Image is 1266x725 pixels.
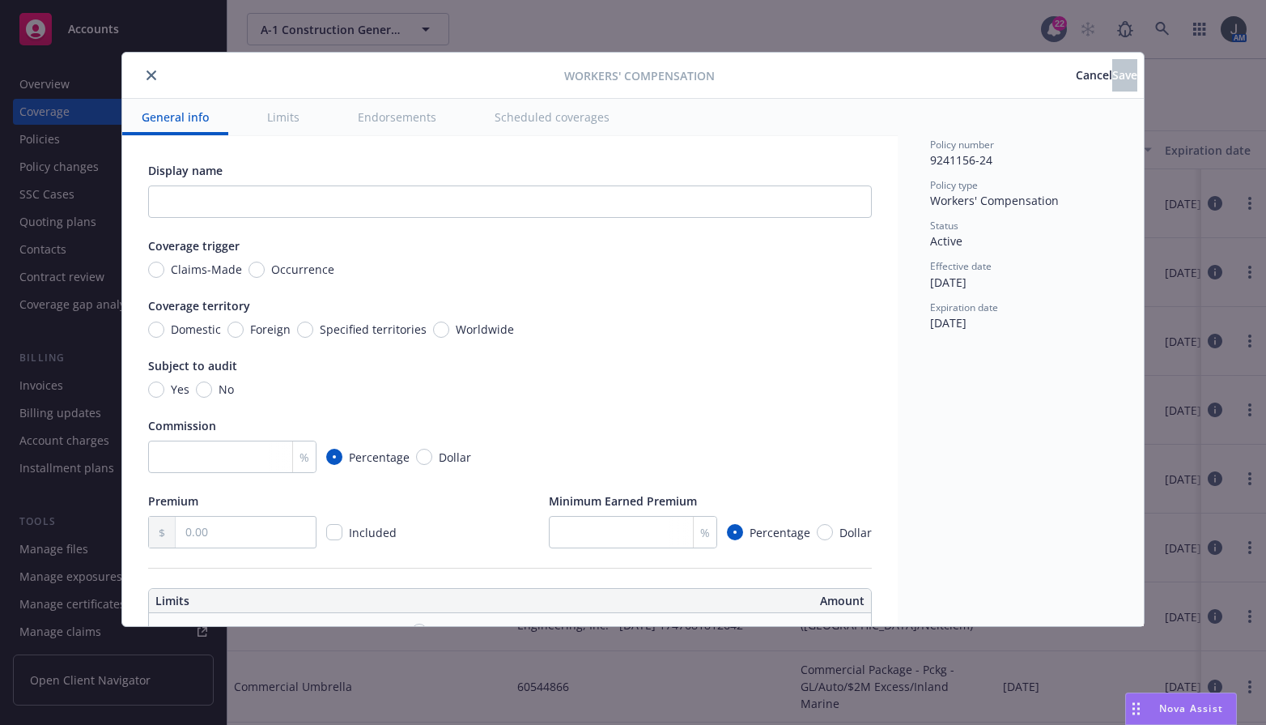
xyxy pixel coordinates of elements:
input: Statutory [411,624,427,640]
span: % [300,449,309,466]
input: Percentage [326,449,342,465]
input: Percentage [727,524,743,540]
span: Occurrence [271,261,334,278]
input: Claims-Made [148,262,164,278]
button: Endorsements [338,99,456,135]
span: 9241156-24 [930,152,992,168]
span: Display name [148,163,223,178]
span: Percentage [349,449,410,466]
input: Foreign [227,322,244,338]
span: [DATE] [930,315,966,331]
span: Workers' Compensation [930,193,1059,208]
th: Amount [517,589,871,613]
span: Cancel [1076,67,1112,83]
span: Yes [171,381,189,398]
th: Limits [149,589,438,613]
span: Subject to audit [148,358,237,373]
button: Limits [248,99,319,135]
span: Policy type [930,178,978,192]
span: Policy number [930,138,994,151]
span: Expiration date [930,301,998,314]
input: Occurrence [249,262,265,278]
span: Active [930,233,962,249]
button: General info [122,99,228,135]
span: Dollar [439,449,471,466]
span: Workers' Compensation [564,67,715,84]
input: No [196,382,212,398]
span: Dollar [839,524,872,541]
span: Minimum Earned Premium [549,493,697,509]
input: Domestic [148,322,164,338]
span: Nova Assist [1159,702,1223,715]
span: Coverage trigger [148,238,240,254]
button: Save [1112,59,1137,92]
input: Yes [148,382,164,398]
div: Workers Compensation [155,624,282,641]
span: % [700,524,710,541]
span: Save [1112,67,1137,83]
span: Worldwide [456,321,514,338]
span: No [219,381,234,398]
span: Premium [148,493,198,509]
button: close [142,66,161,85]
span: Specified territories [320,321,427,338]
span: Claims-Made [171,261,242,278]
input: Dollar [416,449,432,465]
span: [DATE] [930,275,966,290]
span: Foreign [250,321,291,338]
input: Specified territories [297,322,313,338]
input: 0.00 [176,517,316,548]
span: Coverage territory [148,298,250,313]
span: Included [349,525,397,540]
span: Effective date [930,259,992,273]
input: Worldwide [433,322,449,338]
span: Commission [148,418,216,433]
span: Domestic [171,321,221,338]
button: Nova Assist [1125,693,1237,725]
span: Statutory [434,624,483,641]
span: Percentage [750,524,810,541]
div: Drag to move [1126,693,1146,724]
span: Status [930,219,958,232]
input: Dollar [817,524,833,540]
button: Cancel [1076,59,1112,92]
button: Scheduled coverages [475,99,629,135]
